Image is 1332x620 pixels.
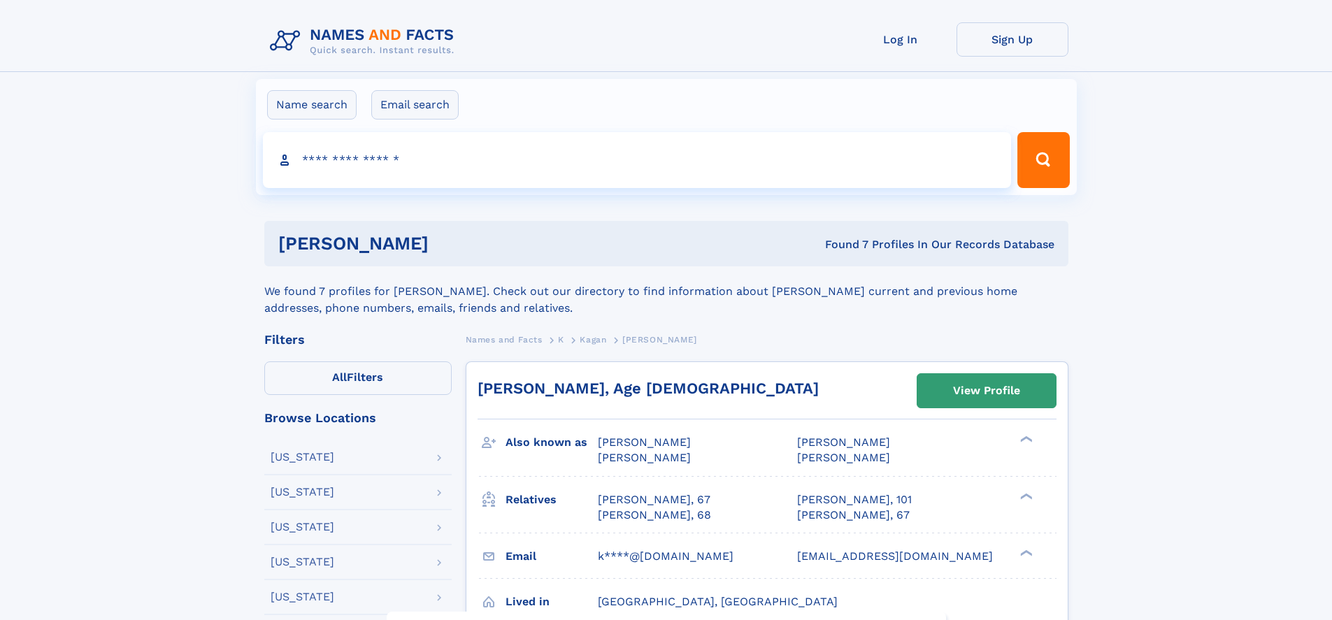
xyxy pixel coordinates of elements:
a: [PERSON_NAME], 68 [598,507,711,523]
div: We found 7 profiles for [PERSON_NAME]. Check out our directory to find information about [PERSON_... [264,266,1068,317]
h3: Lived in [506,590,598,614]
div: ❯ [1017,435,1033,444]
a: Sign Up [957,22,1068,57]
h3: Also known as [506,431,598,454]
span: [PERSON_NAME] [622,335,697,345]
span: [PERSON_NAME] [797,451,890,464]
button: Search Button [1017,132,1069,188]
div: View Profile [953,375,1020,407]
h3: Relatives [506,488,598,512]
span: All [332,370,347,384]
span: [PERSON_NAME] [598,435,691,449]
div: Filters [264,333,452,346]
span: Kagan [580,335,606,345]
div: Browse Locations [264,412,452,424]
a: [PERSON_NAME], Age [DEMOGRAPHIC_DATA] [478,380,819,397]
h1: [PERSON_NAME] [278,235,627,252]
a: Log In [845,22,957,57]
span: K [558,335,564,345]
div: [US_STATE] [271,486,334,498]
label: Filters [264,361,452,395]
span: [PERSON_NAME] [797,435,890,449]
a: K [558,331,564,348]
h3: Email [506,545,598,568]
a: Kagan [580,331,606,348]
a: Names and Facts [466,331,543,348]
div: Found 7 Profiles In Our Records Database [626,237,1054,252]
span: [GEOGRAPHIC_DATA], [GEOGRAPHIC_DATA] [598,595,838,608]
div: ❯ [1017,491,1033,500]
a: [PERSON_NAME], 67 [598,492,710,507]
a: View Profile [917,374,1056,408]
img: Logo Names and Facts [264,22,466,60]
a: [PERSON_NAME], 67 [797,507,910,523]
input: search input [263,132,1012,188]
label: Email search [371,90,459,120]
div: [US_STATE] [271,452,334,463]
div: ❯ [1017,548,1033,557]
span: [PERSON_NAME] [598,451,691,464]
div: [US_STATE] [271,521,334,533]
a: [PERSON_NAME], 101 [797,492,912,507]
div: [US_STATE] [271,556,334,568]
span: [EMAIL_ADDRESS][DOMAIN_NAME] [797,549,993,563]
label: Name search [267,90,357,120]
div: [US_STATE] [271,591,334,603]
